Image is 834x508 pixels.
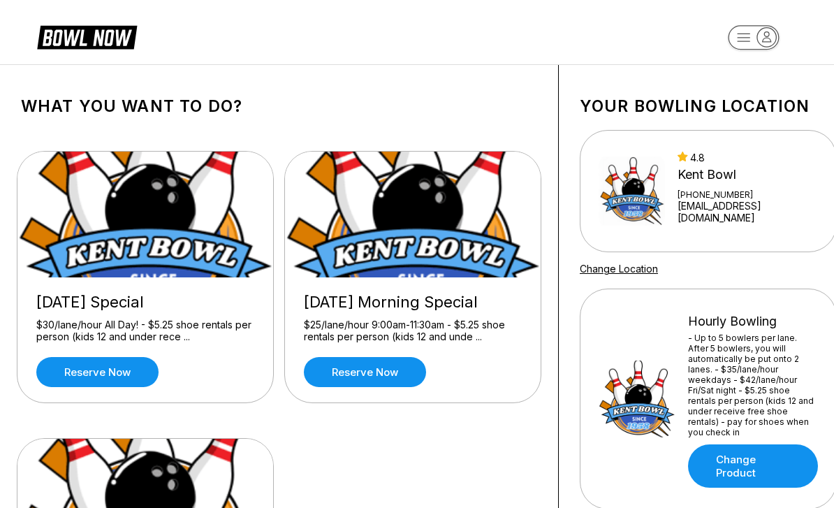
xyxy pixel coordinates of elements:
a: Reserve now [304,357,426,387]
img: Hourly Bowling [599,361,675,437]
a: Reserve now [36,357,159,387]
img: Kent Bowl [599,153,665,230]
div: 4.8 [678,152,818,164]
img: Wednesday Special [17,152,275,277]
h1: What you want to do? [21,96,537,116]
img: Sunday Morning Special [285,152,542,277]
div: Hourly Bowling [688,314,818,329]
div: [DATE] Morning Special [304,293,522,312]
a: Change Product [688,444,818,488]
div: Kent Bowl [678,167,818,182]
div: - Up to 5 bowlers per lane. After 5 bowlers, you will automatically be put onto 2 lanes. - $35/la... [688,333,818,437]
div: [PHONE_NUMBER] [678,189,818,200]
div: $30/lane/hour All Day! - $5.25 shoe rentals per person (kids 12 and under rece ... [36,319,254,343]
div: [DATE] Special [36,293,254,312]
a: [EMAIL_ADDRESS][DOMAIN_NAME] [678,200,818,224]
div: $25/lane/hour 9:00am-11:30am - $5.25 shoe rentals per person (kids 12 and unde ... [304,319,522,343]
a: Change Location [580,263,658,275]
